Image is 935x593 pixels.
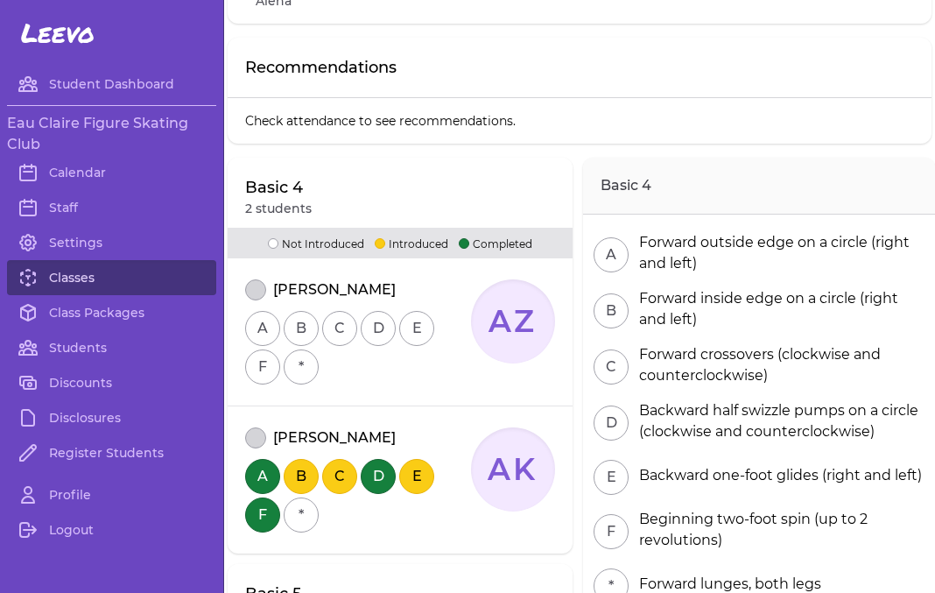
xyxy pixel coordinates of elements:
a: Logout [7,512,216,547]
a: Discounts [7,365,216,400]
button: F [245,349,280,385]
button: B [284,311,319,346]
button: F [594,514,629,549]
button: attendance [245,427,266,448]
div: Beginning two-foot spin (up to 2 revolutions) [632,509,924,551]
a: Settings [7,225,216,260]
button: E [399,311,434,346]
button: B [594,293,629,328]
p: Recommendations [245,55,397,80]
p: Completed [459,235,532,251]
div: Forward crossovers (clockwise and counterclockwise) [632,344,924,386]
button: F [245,498,280,533]
span: Leevo [21,18,95,49]
button: C [322,459,357,494]
p: [PERSON_NAME] [273,279,396,300]
button: D [361,459,396,494]
button: attendance [245,279,266,300]
div: Forward outside edge on a circle (right and left) [632,232,924,274]
button: E [399,459,434,494]
p: Check attendance to see recommendations. [228,98,931,144]
a: Disclosures [7,400,216,435]
a: Profile [7,477,216,512]
a: Students [7,330,216,365]
p: Not Introduced [268,235,364,251]
h3: Eau Claire Figure Skating Club [7,113,216,155]
p: Basic 4 [245,175,312,200]
a: Calendar [7,155,216,190]
button: A [245,311,280,346]
a: Staff [7,190,216,225]
text: AZ [488,303,538,340]
div: Forward inside edge on a circle (right and left) [632,288,924,330]
a: Class Packages [7,295,216,330]
button: C [594,349,629,385]
p: 2 students [245,200,312,217]
button: D [361,311,396,346]
a: Register Students [7,435,216,470]
div: Backward one-foot glides (right and left) [632,465,922,486]
button: A [245,459,280,494]
a: Classes [7,260,216,295]
text: AK [487,451,538,488]
p: Introduced [375,235,448,251]
h2: Basic 4 [583,158,935,215]
p: [PERSON_NAME] [273,427,396,448]
button: C [322,311,357,346]
div: Backward half swizzle pumps on a circle (clockwise and counterclockwise) [632,400,924,442]
button: E [594,460,629,495]
button: B [284,459,319,494]
button: D [594,406,629,441]
a: Student Dashboard [7,67,216,102]
button: A [594,237,629,272]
